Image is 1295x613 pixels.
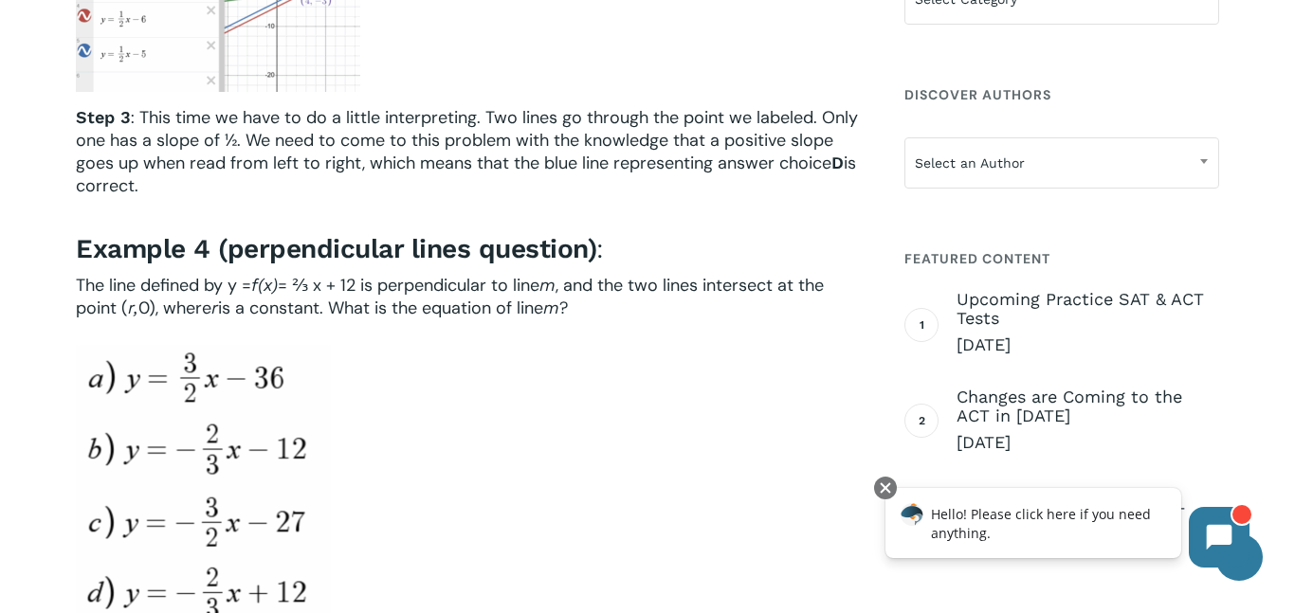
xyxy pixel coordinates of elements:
a: Upcoming Practice SAT & ACT Tests [DATE] [957,290,1219,356]
span: Select an Author [904,137,1219,189]
span: is a constant. What is the equation of line [218,297,543,319]
b: D [831,153,844,172]
h4: Discover Authors [904,78,1219,112]
span: ? [559,297,568,319]
span: r, [128,297,138,317]
span: , and the two lines intersect at the point ( [76,274,824,319]
span: : This time we have to do a little interpreting. Two lines go through the point we labeled. Only ... [76,106,858,174]
b: Example 4 (perpendicular lines question) [76,233,597,264]
h4: Featured Content [904,242,1219,276]
span: The line defined by y = [76,274,251,297]
span: m [539,275,556,295]
span: m [543,297,559,317]
span: : [597,231,603,266]
b: Step 3 [76,107,131,127]
span: Upcoming Practice SAT & ACT Tests [957,290,1219,328]
a: Changes are Coming to the ACT in [DATE] [DATE] [957,388,1219,454]
span: = ⅔ x + 12 is perpendicular to line [278,274,539,297]
span: f(x) [251,275,278,295]
span: r [211,297,218,317]
span: 0), where [138,297,211,319]
span: [DATE] [957,431,1219,454]
iframe: Chatbot [866,473,1268,586]
span: is correct. [76,152,856,197]
span: [DATE] [957,334,1219,356]
span: Select an Author [905,143,1218,183]
span: Changes are Coming to the ACT in [DATE] [957,388,1219,425]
